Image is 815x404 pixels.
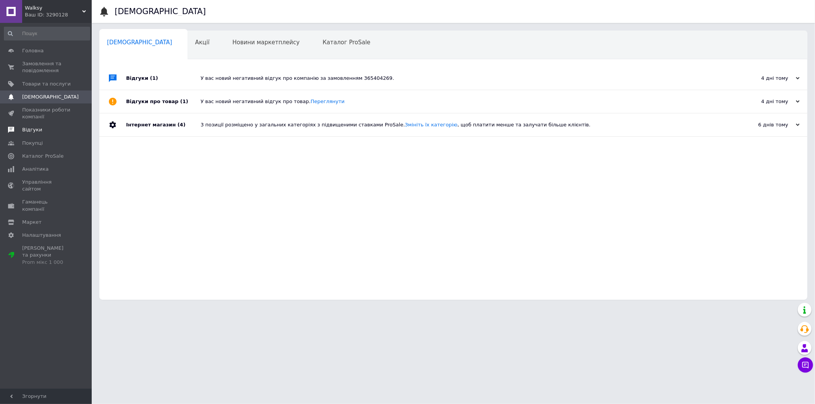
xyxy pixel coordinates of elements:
div: Ваш ID: 3290128 [25,11,92,18]
span: Новини маркетплейсу [232,39,300,46]
div: У вас новий негативний відгук про компанію за замовленням 365404269. [201,75,723,82]
span: (1) [180,99,188,104]
div: 4 дні тому [723,75,800,82]
div: Відгуки про товар [126,90,201,113]
input: Пошук [4,27,90,40]
a: Переглянути [311,99,345,104]
span: (1) [150,75,158,81]
div: 6 днів тому [723,121,800,128]
span: Показники роботи компанії [22,107,71,120]
span: Маркет [22,219,42,226]
h1: [DEMOGRAPHIC_DATA] [115,7,206,16]
span: [PERSON_NAME] та рахунки [22,245,71,266]
span: Управління сайтом [22,179,71,192]
span: Відгуки [22,126,42,133]
span: Головна [22,47,44,54]
div: Інтернет магазин [126,113,201,136]
span: Аналітика [22,166,49,173]
div: 3 позиції розміщено у загальних категоріях з підвищеними ставками ProSale. , щоб платити менше та... [201,121,723,128]
span: Гаманець компанії [22,199,71,212]
div: У вас новий негативний відгук про товар. [201,98,723,105]
span: Налаштування [22,232,61,239]
span: Walksy [25,5,82,11]
span: [DEMOGRAPHIC_DATA] [22,94,79,100]
span: Товари та послуги [22,81,71,87]
div: 4 дні тому [723,98,800,105]
button: Чат з покупцем [798,357,813,373]
span: Акції [195,39,210,46]
span: Замовлення та повідомлення [22,60,71,74]
span: [DEMOGRAPHIC_DATA] [107,39,172,46]
div: Prom мікс 1 000 [22,259,71,266]
span: Каталог ProSale [22,153,63,160]
span: Покупці [22,140,43,147]
div: Відгуки [126,67,201,90]
span: (4) [177,122,185,128]
a: Змініть їх категорію [405,122,458,128]
span: Каталог ProSale [322,39,370,46]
